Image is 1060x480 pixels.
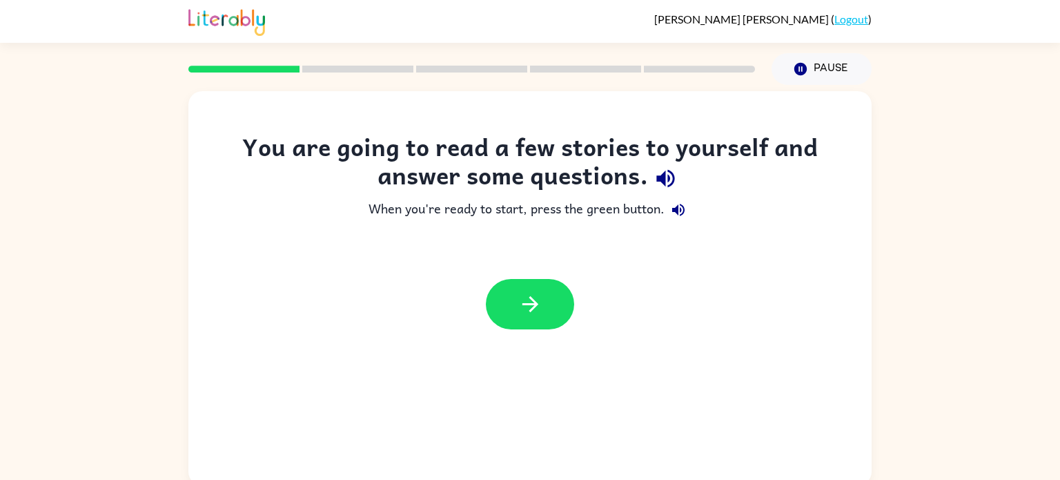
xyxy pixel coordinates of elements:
[188,6,265,36] img: Literably
[216,133,844,196] div: You are going to read a few stories to yourself and answer some questions.
[216,196,844,224] div: When you're ready to start, press the green button.
[654,12,831,26] span: [PERSON_NAME] [PERSON_NAME]
[654,12,872,26] div: ( )
[834,12,868,26] a: Logout
[772,53,872,85] button: Pause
